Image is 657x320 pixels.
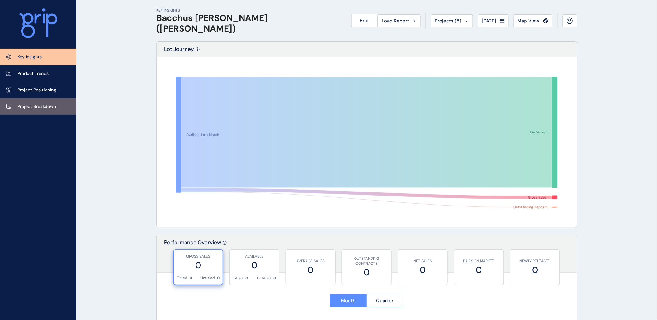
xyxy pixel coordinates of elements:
[164,239,221,272] p: Performance Overview
[457,259,500,264] p: BACK ON MARKET
[431,14,473,27] button: Projects (5)
[233,276,243,281] p: Titled
[164,46,194,57] p: Lot Journey
[200,275,215,281] p: Untitled
[177,254,220,259] p: GROSS SALES
[514,14,552,27] button: Map View
[457,264,500,276] label: 0
[382,18,409,24] span: Load Report
[233,254,276,259] p: AVAILABLE
[273,276,276,281] p: 0
[514,259,557,264] p: NEWLY RELEASED
[435,18,461,24] span: Projects ( 5 )
[190,275,192,281] p: 0
[257,276,271,281] p: Untitled
[518,18,539,24] span: Map View
[345,256,388,267] p: OUTSTANDING CONTRACTS
[17,54,42,60] p: Key Insights
[17,87,56,93] p: Project Positioning
[177,259,220,271] label: 0
[217,275,220,281] p: 0
[17,104,56,110] p: Project Breakdown
[478,14,509,27] button: [DATE]
[345,266,388,279] label: 0
[156,13,344,34] h1: Bacchus [PERSON_NAME] ([PERSON_NAME])
[514,264,557,276] label: 0
[401,259,444,264] p: NET SALES
[401,264,444,276] label: 0
[233,259,276,271] label: 0
[351,14,378,27] button: Edit
[289,259,332,264] p: AVERAGE SALES
[289,264,332,276] label: 0
[156,8,344,13] p: KEY INSIGHTS
[482,18,496,24] span: [DATE]
[378,14,421,27] button: Load Report
[245,276,248,281] p: 0
[360,17,369,24] span: Edit
[17,70,49,77] p: Product Trends
[177,275,187,281] p: Titled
